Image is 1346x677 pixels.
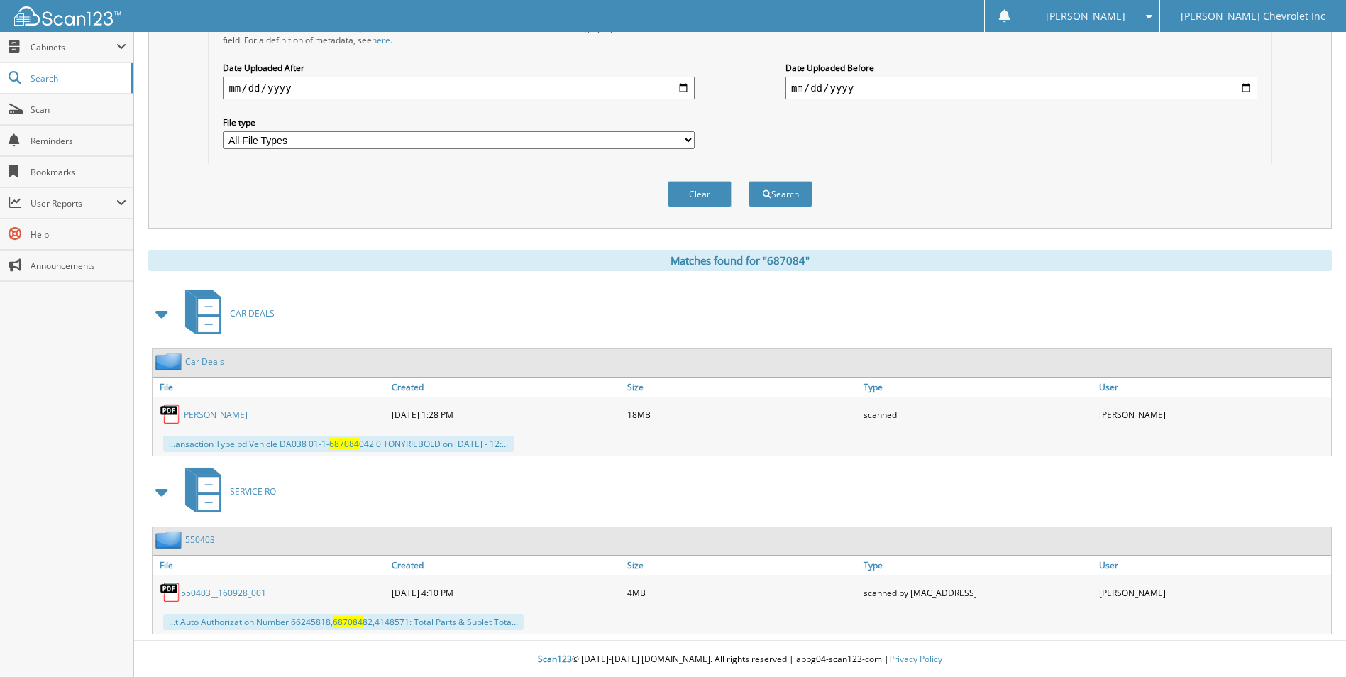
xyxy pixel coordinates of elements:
a: [PERSON_NAME] [181,409,248,421]
label: Date Uploaded Before [785,62,1257,74]
label: Date Uploaded After [223,62,695,74]
a: User [1096,556,1331,575]
a: Created [388,378,624,397]
span: Search [31,72,124,84]
span: 687084 [329,438,359,450]
span: Scan123 [538,653,572,665]
span: [PERSON_NAME] [1046,12,1125,21]
a: 550403__160928_001 [181,587,266,599]
div: scanned [860,400,1096,429]
a: Type [860,378,1096,397]
span: Announcements [31,260,126,272]
div: 4MB [624,578,859,607]
img: scan123-logo-white.svg [14,6,121,26]
img: folder2.png [155,353,185,370]
a: 550403 [185,534,215,546]
div: [PERSON_NAME] [1096,578,1331,607]
a: Privacy Policy [889,653,942,665]
img: PDF.png [160,404,181,425]
div: 18MB [624,400,859,429]
span: CAR DEALS [230,307,275,319]
a: SERVICE RO [177,463,276,519]
button: Clear [668,181,732,207]
button: Search [749,181,812,207]
input: start [223,77,695,99]
span: Reminders [31,135,126,147]
div: All metadata fields are searched by default. Select a cabinet with metadata to enable filtering b... [223,22,695,46]
span: Help [31,229,126,241]
div: [DATE] 4:10 PM [388,578,624,607]
span: [PERSON_NAME] Chevrolet Inc [1181,12,1325,21]
span: User Reports [31,197,116,209]
div: Matches found for "687084" [148,250,1332,271]
span: 687084 [333,616,363,628]
span: Cabinets [31,41,116,53]
span: SERVICE RO [230,485,276,497]
a: Size [624,556,859,575]
div: ...t Auto Authorization Number 66245818, 82,4148571: Total Parts & Sublet Tota... [163,614,524,630]
a: File [153,378,388,397]
a: CAR DEALS [177,285,275,341]
a: File [153,556,388,575]
div: [PERSON_NAME] [1096,400,1331,429]
label: File type [223,116,695,128]
a: Created [388,556,624,575]
img: PDF.png [160,582,181,603]
a: User [1096,378,1331,397]
input: end [785,77,1257,99]
span: Bookmarks [31,166,126,178]
a: here [372,34,390,46]
div: [DATE] 1:28 PM [388,400,624,429]
div: © [DATE]-[DATE] [DOMAIN_NAME]. All rights reserved | appg04-scan123-com | [134,642,1346,677]
img: folder2.png [155,531,185,549]
div: ...ansaction Type bd Vehicle DA038 01-1- 042 0 TONYRIEBOLD on [DATE] - 12:... [163,436,514,452]
div: scanned by [MAC_ADDRESS] [860,578,1096,607]
iframe: Chat Widget [1275,609,1346,677]
span: Scan [31,104,126,116]
a: Size [624,378,859,397]
a: Car Deals [185,356,224,368]
a: Type [860,556,1096,575]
